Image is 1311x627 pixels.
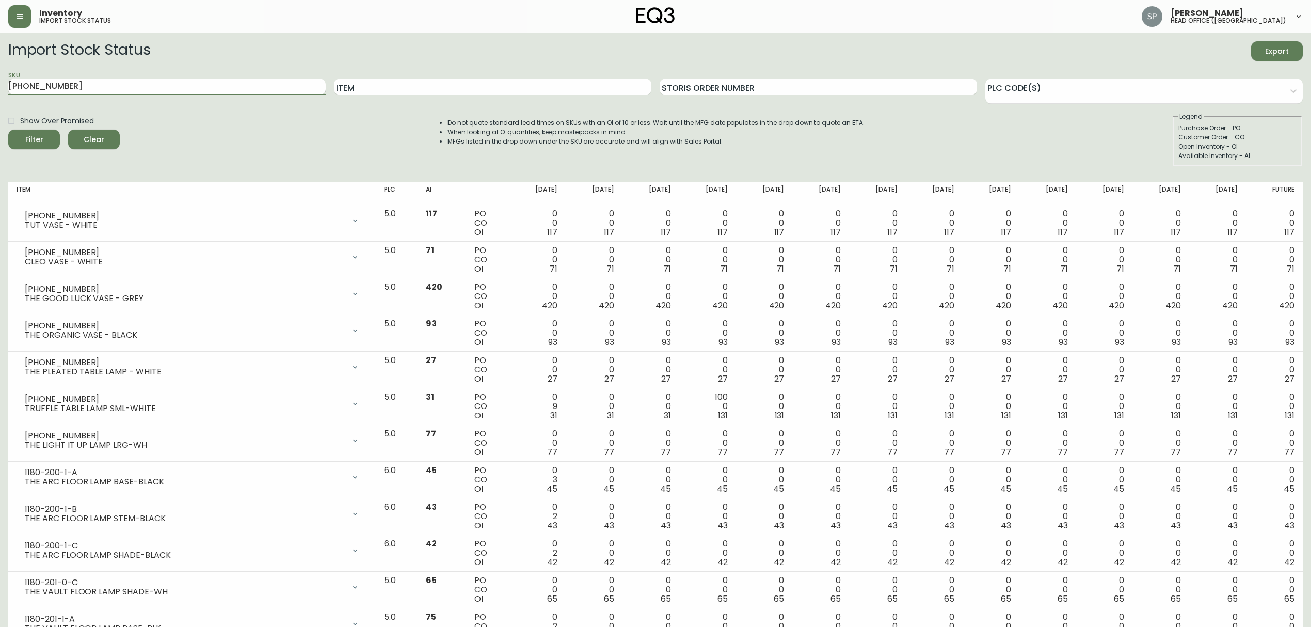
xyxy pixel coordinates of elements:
[25,285,345,294] div: [PHONE_NUMBER]
[661,373,671,385] span: 27
[631,319,671,347] div: 0 0
[1001,446,1011,458] span: 77
[1171,9,1243,18] span: [PERSON_NAME]
[607,410,614,421] span: 31
[426,464,437,476] span: 45
[914,429,954,457] div: 0 0
[68,130,120,149] button: Clear
[914,356,954,384] div: 0 0
[517,283,557,310] div: 0 0
[1028,209,1068,237] div: 0 0
[25,477,345,487] div: THE ARC FLOOR LAMP BASE-BLACK
[631,393,671,420] div: 0 0
[1141,356,1181,384] div: 0 0
[17,539,367,562] div: 1180-200-1-CTHE ARC FLOOR LAMP SHADE-BLACK
[887,226,898,238] span: 117
[663,263,671,275] span: 71
[1142,6,1162,27] img: 0cb179e7bf3690758a1aaa5f0aafa0b4
[776,263,784,275] span: 71
[944,226,954,238] span: 117
[996,300,1011,311] span: 420
[17,576,367,599] div: 1180-201-0-CTHE VAULT FLOOR LAMP SHADE-WH
[25,404,345,413] div: TRUFFLE TABLE LAMP SML-WHITE
[426,354,436,366] span: 27
[830,446,841,458] span: 77
[1052,300,1068,311] span: 420
[1178,123,1296,133] div: Purchase Order - PO
[548,336,557,348] span: 93
[1002,336,1011,348] span: 93
[25,321,345,331] div: [PHONE_NUMBER]
[606,263,614,275] span: 71
[447,137,865,146] li: MFGs listed in the drop down under the SKU are accurate and will align with Sales Portal.
[1246,182,1303,205] th: Future
[631,283,671,310] div: 0 0
[517,356,557,384] div: 0 0
[474,319,501,347] div: PO CO
[574,319,614,347] div: 0 0
[1059,336,1068,348] span: 93
[720,263,728,275] span: 71
[25,468,345,477] div: 1180-200-1-A
[17,246,367,269] div: [PHONE_NUMBER]CLEO VASE - WHITE
[744,209,785,237] div: 0 0
[8,41,150,61] h2: Import Stock Status
[792,182,849,205] th: [DATE]
[604,373,614,385] span: 27
[801,319,841,347] div: 0 0
[1173,263,1181,275] span: 71
[547,226,557,238] span: 117
[718,336,728,348] span: 93
[688,319,728,347] div: 0 0
[769,300,785,311] span: 420
[474,373,483,385] span: OI
[830,226,841,238] span: 117
[775,410,785,421] span: 131
[376,315,418,352] td: 5.0
[474,263,483,275] span: OI
[887,446,898,458] span: 77
[447,118,865,128] li: Do not quote standard lead times on SKUs with an OI of 10 or less. Wait until the MFG date popula...
[1228,410,1238,421] span: 131
[712,300,728,311] span: 420
[857,319,898,347] div: 0 0
[574,393,614,420] div: 0 0
[1227,446,1238,458] span: 77
[631,429,671,457] div: 0 0
[1141,283,1181,310] div: 0 0
[376,205,418,242] td: 5.0
[774,226,785,238] span: 117
[25,133,43,146] div: Filter
[1178,133,1296,142] div: Customer Order - CO
[426,391,434,403] span: 31
[574,356,614,384] div: 0 0
[688,209,728,237] div: 0 0
[1197,246,1238,274] div: 0 0
[1254,209,1294,237] div: 0 0
[17,503,367,525] div: 1180-200-1-BTHE ARC FLOOR LAMP STEM-BLACK
[1171,373,1181,385] span: 27
[25,221,345,230] div: TUT VASE - WHITE
[574,209,614,237] div: 0 0
[1197,319,1238,347] div: 0 0
[744,246,785,274] div: 0 0
[39,9,82,18] span: Inventory
[661,446,671,458] span: 77
[661,226,671,238] span: 117
[662,336,671,348] span: 93
[1254,246,1294,274] div: 0 0
[1058,410,1068,421] span: 131
[801,283,841,310] div: 0 0
[605,336,614,348] span: 93
[1254,319,1294,347] div: 0 0
[1058,226,1068,238] span: 117
[1141,319,1181,347] div: 0 0
[376,278,418,315] td: 5.0
[831,410,841,421] span: 131
[1141,429,1181,457] div: 0 0
[833,263,841,275] span: 71
[17,356,367,379] div: [PHONE_NUMBER]THE PLEATED TABLE LAMP - WHITE
[888,410,898,421] span: 131
[509,182,566,205] th: [DATE]
[664,410,671,421] span: 31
